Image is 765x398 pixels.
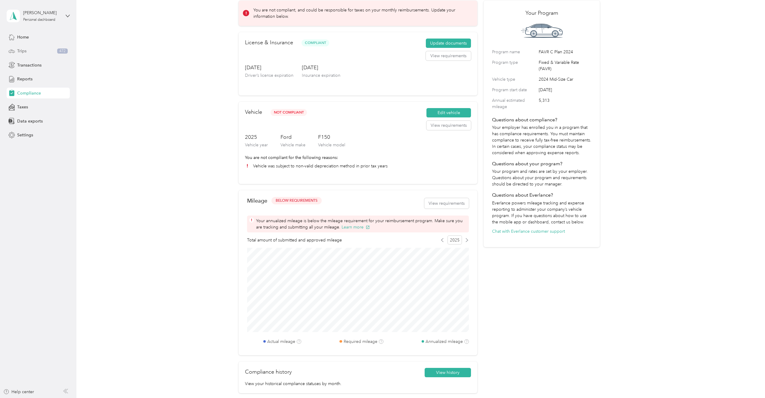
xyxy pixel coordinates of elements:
[57,48,68,54] span: 472
[492,200,591,225] p: Everlance powers mileage tracking and expense reporting to administer your company’s vehicle prog...
[245,381,471,387] p: View your historical compliance statuses by month.
[539,49,591,55] span: FAVR C Plan 2024
[17,90,41,96] span: Compliance
[539,97,591,110] span: 5,313
[17,62,42,68] span: Transactions
[492,97,537,110] label: Annual estimated mileage
[245,39,293,47] h2: License & Insurance
[3,389,34,395] button: Help center
[17,34,29,40] span: Home
[425,368,471,378] button: View history
[492,49,537,55] label: Program name
[276,198,317,204] span: BELOW REQUIREMENTS
[280,142,305,148] p: Vehicle make
[492,160,591,167] h4: Questions about your program?
[267,338,295,345] label: Actual mileage
[539,87,591,93] span: [DATE]
[492,228,565,235] button: Chat with Everlance customer support
[492,191,591,199] h4: Questions about Everlance?
[253,7,469,20] p: You are not compliant, and could be responsible for taxes on your monthly reimbursements. Update ...
[302,39,329,46] span: Compliant
[247,237,342,243] span: Total amount of submitted and approved mileage
[280,133,305,141] h3: Ford
[245,133,268,141] h3: 2025
[302,64,340,71] h3: [DATE]
[17,48,26,54] span: Trips
[245,154,471,161] p: You are not compliant for the following reasons:
[23,10,61,16] div: [PERSON_NAME]
[245,64,293,71] h3: [DATE]
[731,364,765,398] iframe: Everlance-gr Chat Button Frame
[245,108,262,116] h2: Vehicle
[271,109,307,116] span: Not Compliant
[492,87,537,93] label: Program start date
[23,18,55,22] div: Personal dashboard
[247,197,267,204] h2: Mileage
[17,76,33,82] span: Reports
[492,116,591,123] h4: Questions about compliance?
[539,59,591,72] span: Fixed & Variable Rate (FAVR)
[426,338,463,345] label: Annualized mileage
[448,235,462,244] span: 2025
[492,124,591,156] p: Your employer has enrolled you in a program that has compliance requirements. You must maintain c...
[256,218,467,230] span: Your annualized mileage is below the mileage requirement for your reimbursement program. Make sur...
[17,132,33,138] span: Settings
[271,197,322,204] button: BELOW REQUIREMENTS
[245,368,292,376] h2: Compliance history
[492,59,537,72] label: Program type
[17,104,28,110] span: Taxes
[344,338,377,345] label: Required mileage
[426,121,471,130] button: View requirements
[424,198,469,209] button: View requirements
[318,142,345,148] p: Vehicle model
[245,163,471,169] li: Vehicle was subject to non-valid depreciation method in prior tax years
[318,133,345,141] h3: F150
[426,39,471,48] button: Update documents
[426,51,471,61] button: View requirements
[342,224,370,230] button: Learn more
[302,72,340,79] p: Insurance expiration
[245,142,268,148] p: Vehicle year
[426,108,471,118] button: Edit vehicle
[492,168,591,187] p: Your program and rates are set by your employer. Questions about your program and requirements sh...
[245,72,293,79] p: Driver’s license expiration
[17,118,43,124] span: Data exports
[492,9,591,17] h2: Your Program
[539,76,591,82] span: 2024 Mid-Size Car
[492,76,537,82] label: Vehicle type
